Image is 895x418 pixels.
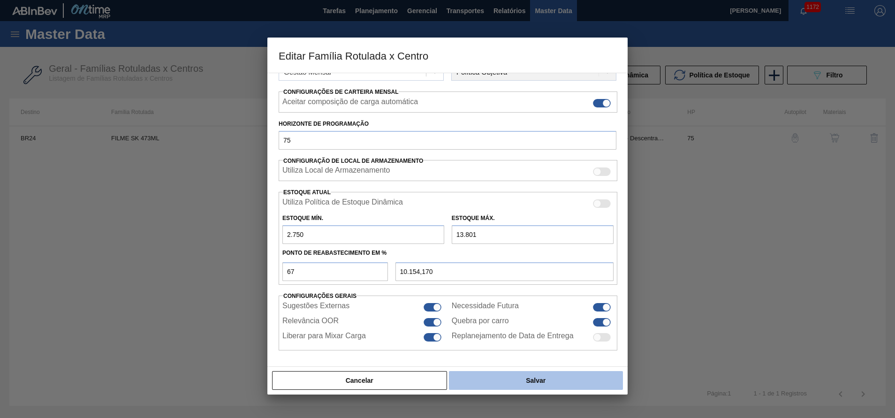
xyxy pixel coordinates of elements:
[282,250,387,256] label: Ponto de Reabastecimento em %
[283,158,423,164] span: Configuração de Local de Armazenamento
[282,302,349,313] label: Sugestões Externas
[283,189,331,196] label: Estoque Atual
[282,198,403,209] label: Quando ativada, o sistema irá usar os estoques usando a Política de Estoque Dinâmica.
[452,317,509,328] label: Quebra por carro
[452,215,495,221] label: Estoque Máx.
[283,293,356,299] span: Configurações Gerais
[283,89,399,95] span: Configurações de Carteira Mensal
[282,332,366,343] label: Liberar para Mixar Carga
[452,332,574,343] label: Replanejamento de Data de Entrega
[282,166,390,177] label: Quando ativada, o sistema irá exibir os estoques de diferentes locais de armazenamento.
[282,317,339,328] label: Relevância OOR
[282,215,323,221] label: Estoque Mín.
[449,371,623,390] button: Salvar
[279,117,616,131] label: Horizonte de Programação
[282,98,418,109] label: Aceitar composição de carga automática
[272,371,447,390] button: Cancelar
[267,38,628,73] h3: Editar Família Rotulada x Centro
[452,302,519,313] label: Necessidade Futura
